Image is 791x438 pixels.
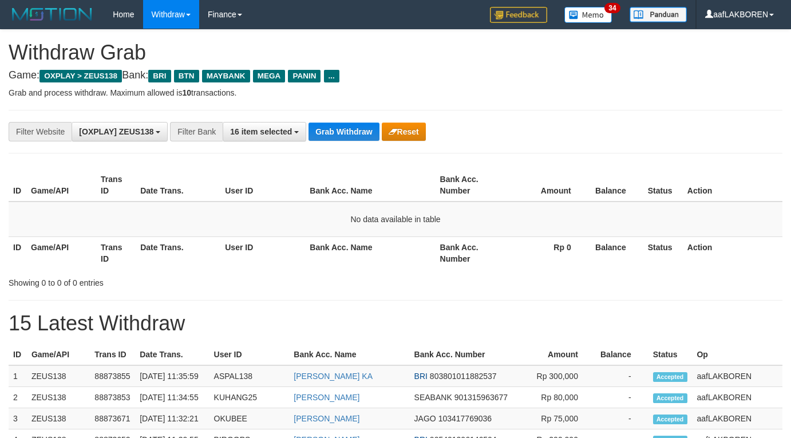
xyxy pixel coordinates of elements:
span: SEABANK [414,393,452,402]
span: BTN [174,70,199,82]
button: Reset [382,123,426,141]
th: ID [9,169,26,202]
th: ID [9,236,26,269]
th: Bank Acc. Name [305,169,435,202]
td: - [595,365,648,387]
th: Trans ID [96,236,136,269]
td: 1 [9,365,27,387]
th: Amount [505,169,588,202]
span: [OXPLAY] ZEUS138 [79,127,153,136]
td: aafLAKBOREN [692,387,782,408]
td: aafLAKBOREN [692,365,782,387]
strong: 10 [182,88,191,97]
span: Accepted [653,393,687,403]
th: User ID [220,236,305,269]
span: JAGO [414,414,436,423]
th: Date Trans. [136,169,220,202]
span: Copy 901315963677 to clipboard [454,393,508,402]
span: BRI [148,70,171,82]
td: Rp 300,000 [519,365,595,387]
img: Feedback.jpg [490,7,547,23]
td: Rp 80,000 [519,387,595,408]
h4: Game: Bank: [9,70,782,81]
td: 88873855 [90,365,135,387]
td: KUHANG25 [209,387,290,408]
th: ID [9,344,27,365]
th: Game/API [27,344,90,365]
span: MAYBANK [202,70,250,82]
span: 34 [604,3,620,13]
td: - [595,408,648,429]
td: [DATE] 11:35:59 [135,365,209,387]
td: [DATE] 11:32:21 [135,408,209,429]
span: BRI [414,372,428,381]
span: 16 item selected [230,127,292,136]
td: 88873671 [90,408,135,429]
a: [PERSON_NAME] KA [294,372,373,381]
td: [DATE] 11:34:55 [135,387,209,408]
td: ZEUS138 [27,408,90,429]
div: Filter Bank [170,122,223,141]
th: Op [692,344,782,365]
th: Bank Acc. Name [289,344,409,365]
h1: 15 Latest Withdraw [9,312,782,335]
div: Filter Website [9,122,72,141]
th: Bank Acc. Number [436,236,505,269]
th: Action [683,169,782,202]
span: OXPLAY > ZEUS138 [39,70,122,82]
p: Grab and process withdraw. Maximum allowed is transactions. [9,87,782,98]
th: Amount [519,344,595,365]
th: Game/API [26,236,96,269]
span: MEGA [253,70,286,82]
div: Showing 0 to 0 of 0 entries [9,273,321,289]
th: Date Trans. [136,236,220,269]
a: [PERSON_NAME] [294,414,359,423]
span: PANIN [288,70,321,82]
th: Status [643,169,683,202]
td: ZEUS138 [27,365,90,387]
button: Grab Withdraw [309,123,379,141]
td: OKUBEE [209,408,290,429]
td: aafLAKBOREN [692,408,782,429]
span: Accepted [653,372,687,382]
th: Bank Acc. Name [305,236,435,269]
th: Date Trans. [135,344,209,365]
td: 3 [9,408,27,429]
th: Rp 0 [505,236,588,269]
th: User ID [209,344,290,365]
button: [OXPLAY] ZEUS138 [72,122,168,141]
a: [PERSON_NAME] [294,393,359,402]
button: 16 item selected [223,122,306,141]
td: No data available in table [9,202,782,237]
th: Action [683,236,782,269]
span: Accepted [653,415,687,424]
th: Status [648,344,693,365]
th: User ID [220,169,305,202]
th: Bank Acc. Number [436,169,505,202]
th: Balance [588,169,643,202]
img: panduan.png [630,7,687,22]
td: ZEUS138 [27,387,90,408]
h1: Withdraw Grab [9,41,782,64]
th: Bank Acc. Number [410,344,520,365]
span: Copy 103417769036 to clipboard [438,414,492,423]
th: Trans ID [90,344,135,365]
th: Status [643,236,683,269]
td: 2 [9,387,27,408]
td: Rp 75,000 [519,408,595,429]
th: Balance [595,344,648,365]
span: Copy 803801011882537 to clipboard [430,372,497,381]
th: Game/API [26,169,96,202]
td: 88873853 [90,387,135,408]
img: Button%20Memo.svg [564,7,612,23]
th: Balance [588,236,643,269]
td: ASPAL138 [209,365,290,387]
img: MOTION_logo.png [9,6,96,23]
td: - [595,387,648,408]
th: Trans ID [96,169,136,202]
span: ... [324,70,339,82]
